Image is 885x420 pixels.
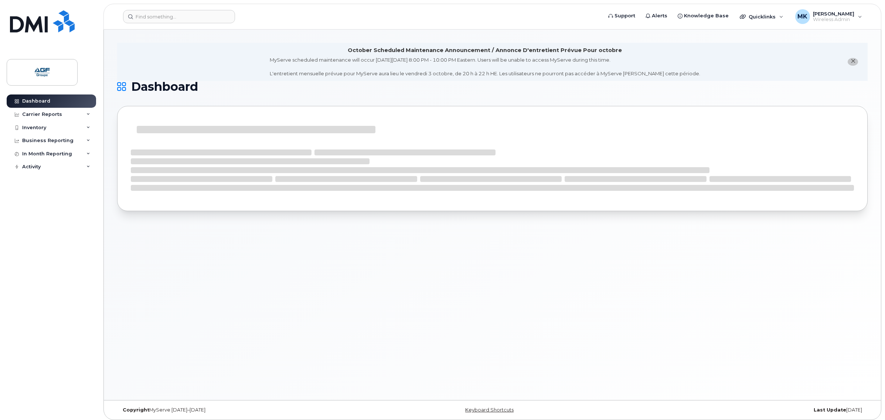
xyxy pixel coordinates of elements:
[270,56,700,77] div: MyServe scheduled maintenance will occur [DATE][DATE] 8:00 PM - 10:00 PM Eastern. Users will be u...
[131,81,198,92] span: Dashboard
[348,47,622,54] div: October Scheduled Maintenance Announcement / Annonce D'entretient Prévue Pour octobre
[814,407,846,413] strong: Last Update
[117,407,367,413] div: MyServe [DATE]–[DATE]
[617,407,868,413] div: [DATE]
[848,58,858,66] button: close notification
[465,407,514,413] a: Keyboard Shortcuts
[123,407,149,413] strong: Copyright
